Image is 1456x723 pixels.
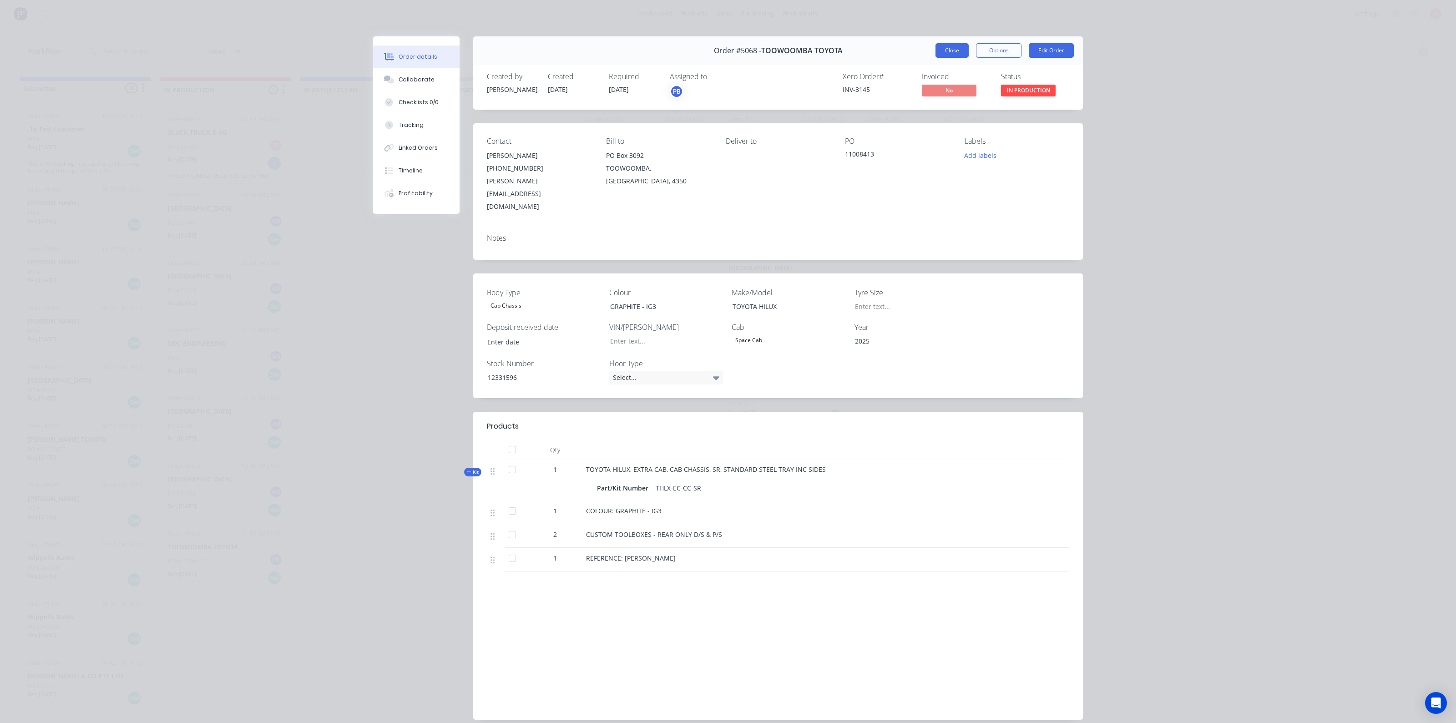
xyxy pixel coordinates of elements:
[1001,85,1056,96] span: IN PRODUCTION
[399,167,423,175] div: Timeline
[487,162,591,175] div: [PHONE_NUMBER]
[1001,72,1069,81] div: Status
[609,358,723,369] label: Floor Type
[487,234,1069,243] div: Notes
[843,85,911,94] div: INV-3145
[854,322,968,333] label: Year
[845,149,950,162] div: 11008413
[1029,43,1074,58] button: Edit Order
[487,175,591,213] div: [PERSON_NAME][EMAIL_ADDRESS][DOMAIN_NAME]
[606,149,711,187] div: PO Box 3092TOOWOOMBA, [GEOGRAPHIC_DATA], 4350
[487,287,601,298] label: Body Type
[732,322,845,333] label: Cab
[487,300,525,312] div: Cab Chassis
[586,506,662,515] span: COLOUR: GRAPHITE - IG3
[399,121,424,129] div: Tracking
[480,371,594,384] div: 12331596
[652,481,705,495] div: THLX-EC-CC-SR
[399,98,439,106] div: Checklists 0/0
[553,465,557,474] span: 1
[528,441,582,459] div: Qty
[959,149,1001,162] button: Add labels
[606,137,711,146] div: Bill to
[606,162,711,187] div: TOOWOOMBA, [GEOGRAPHIC_DATA], 4350
[399,53,437,61] div: Order details
[399,189,433,197] div: Profitability
[399,144,438,152] div: Linked Orders
[609,85,629,94] span: [DATE]
[487,322,601,333] label: Deposit received date
[586,465,826,474] span: TOYOTA HILUX, EXTRA CAB, CAB CHASSIS, SR, STANDARD STEEL TRAY INC SIDES
[373,46,460,68] button: Order details
[373,137,460,159] button: Linked Orders
[487,149,591,213] div: [PERSON_NAME][PHONE_NUMBER][PERSON_NAME][EMAIL_ADDRESS][DOMAIN_NAME]
[487,149,591,162] div: [PERSON_NAME]
[1425,692,1447,714] div: Open Intercom Messenger
[548,85,568,94] span: [DATE]
[609,371,723,384] div: Select...
[481,335,594,349] input: Enter date
[976,43,1021,58] button: Options
[553,530,557,539] span: 2
[726,137,830,146] div: Deliver to
[714,46,761,55] span: Order #5068 -
[487,137,591,146] div: Contact
[843,72,911,81] div: Xero Order #
[1001,85,1056,98] button: IN PRODUCTION
[373,159,460,182] button: Timeline
[670,85,683,98] button: PB
[922,85,976,96] span: No
[761,46,843,55] span: TOOWOOMBA TOYOTA
[487,72,537,81] div: Created by
[597,481,652,495] div: Part/Kit Number
[553,553,557,563] span: 1
[854,287,968,298] label: Tyre Size
[725,300,839,313] div: TOYOTA HILUX
[373,114,460,137] button: Tracking
[670,72,761,81] div: Assigned to
[553,506,557,516] span: 1
[732,287,845,298] label: Make/Model
[609,72,659,81] div: Required
[965,137,1069,146] div: Labels
[609,322,723,333] label: VIN/[PERSON_NAME]
[487,85,537,94] div: [PERSON_NAME]
[732,334,766,346] div: Space Cab
[848,334,961,348] div: 2025
[845,137,950,146] div: PO
[373,91,460,114] button: Checklists 0/0
[399,76,435,84] div: Collaborate
[373,182,460,205] button: Profitability
[922,72,990,81] div: Invoiced
[609,287,723,298] label: Colour
[464,468,481,476] div: Kit
[487,421,519,432] div: Products
[548,72,598,81] div: Created
[586,554,676,562] span: REFERENCE: [PERSON_NAME]
[603,300,717,313] div: GRAPHITE - IG3
[373,68,460,91] button: Collaborate
[487,358,601,369] label: Stock Number
[467,469,479,475] span: Kit
[606,149,711,162] div: PO Box 3092
[935,43,969,58] button: Close
[586,530,722,539] span: CUSTOM TOOLBOXES - REAR ONLY D/S & P/S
